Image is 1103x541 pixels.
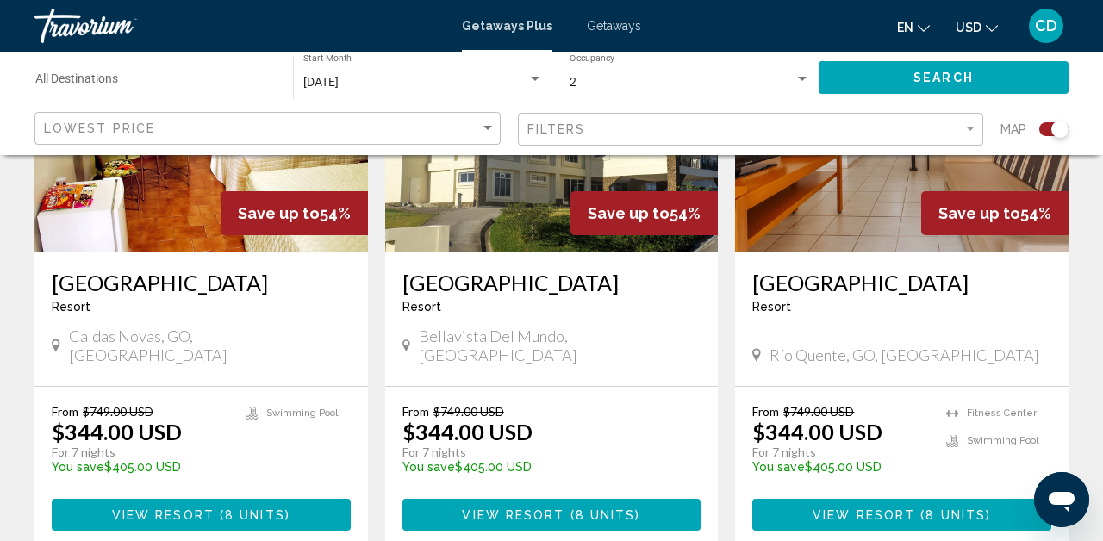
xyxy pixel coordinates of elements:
span: ( ) [565,508,641,522]
span: en [897,21,913,34]
span: Save up to [938,204,1020,222]
button: View Resort(8 units) [52,499,351,531]
div: 54% [921,191,1069,235]
span: ( ) [915,508,991,522]
span: USD [956,21,981,34]
p: For 7 nights [752,445,929,460]
iframe: Button to launch messaging window [1034,472,1089,527]
span: 2 [570,75,576,89]
span: 8 units [576,508,636,522]
p: $405.00 USD [52,460,228,474]
span: [DATE] [303,75,339,89]
button: User Menu [1024,8,1069,44]
span: Resort [52,300,90,314]
span: View Resort [813,508,915,522]
span: Lowest Price [44,121,155,135]
p: For 7 nights [402,445,684,460]
button: View Resort(8 units) [402,499,701,531]
span: Resort [402,300,441,314]
span: Map [1000,117,1026,141]
span: Filters [527,122,586,136]
a: [GEOGRAPHIC_DATA] [752,270,1051,295]
span: Río Quente, GO, [GEOGRAPHIC_DATA] [770,345,1039,364]
span: From [52,404,78,419]
span: Resort [752,300,791,314]
a: Getaways [587,19,641,33]
p: $405.00 USD [402,460,684,474]
span: Fitness Center [967,407,1037,419]
mat-select: Sort by [44,121,495,136]
button: Filter [518,112,984,147]
p: $344.00 USD [52,419,182,445]
a: [GEOGRAPHIC_DATA] [52,270,351,295]
button: Search [819,61,1069,93]
a: Travorium [34,9,445,43]
span: $749.00 USD [83,404,153,419]
span: You save [752,460,805,474]
span: Search [913,72,974,85]
p: $405.00 USD [752,460,929,474]
button: View Resort(8 units) [752,499,1051,531]
span: Bellavista del Mundo, [GEOGRAPHIC_DATA] [419,326,701,364]
span: From [402,404,429,419]
p: $344.00 USD [752,419,882,445]
a: Getaways Plus [462,19,552,33]
p: $344.00 USD [402,419,533,445]
span: CD [1035,17,1057,34]
span: Swimming Pool [266,407,338,419]
p: For 7 nights [52,445,228,460]
span: $749.00 USD [783,404,854,419]
button: Change language [897,15,930,40]
span: You save [402,460,455,474]
div: 54% [221,191,368,235]
span: View Resort [112,508,215,522]
button: Change currency [956,15,998,40]
span: 8 units [925,508,986,522]
span: ( ) [215,508,290,522]
span: Swimming Pool [967,435,1038,446]
span: $749.00 USD [433,404,504,419]
a: [GEOGRAPHIC_DATA] [402,270,701,295]
span: From [752,404,779,419]
span: Save up to [588,204,670,222]
span: Caldas Novas, GO, [GEOGRAPHIC_DATA] [69,326,351,364]
span: You save [52,460,104,474]
span: Save up to [238,204,320,222]
div: 54% [570,191,718,235]
span: View Resort [462,508,564,522]
span: 8 units [225,508,285,522]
